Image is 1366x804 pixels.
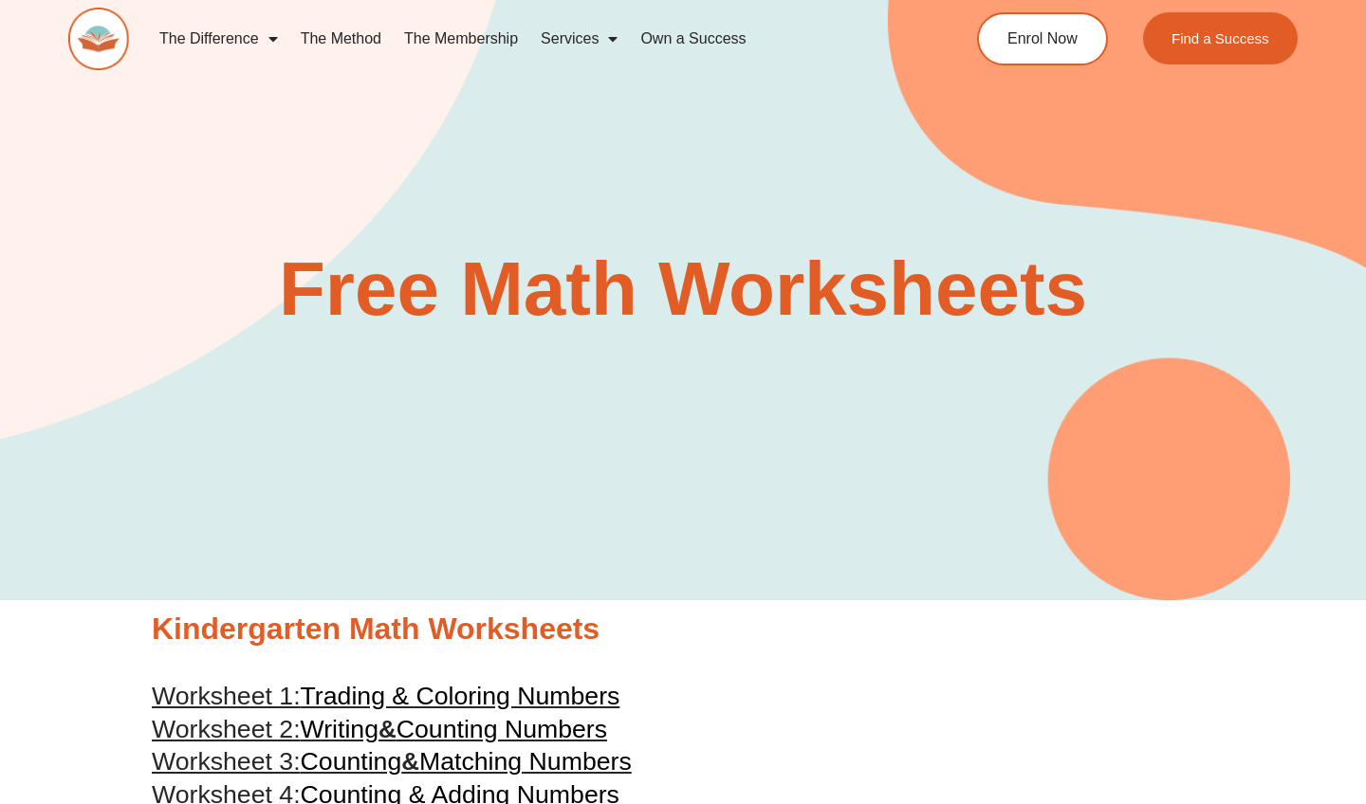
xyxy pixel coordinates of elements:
nav: Menu [148,17,907,61]
span: Worksheet 1: [152,682,301,710]
a: Own a Success [629,17,757,61]
a: Worksheet 1:Trading & Coloring Numbers [152,682,619,710]
a: Worksheet 3:Counting&Matching Numbers [152,747,632,776]
a: The Difference [148,17,289,61]
span: Counting [301,747,402,776]
h2: Free Math Worksheets [142,251,1224,327]
a: The Membership [393,17,529,61]
a: Enrol Now [977,12,1108,65]
a: The Method [289,17,393,61]
span: Worksheet 2: [152,715,301,743]
span: Counting Numbers [397,715,607,743]
h2: Kindergarten Math Worksheets [152,610,1214,649]
span: Matching Numbers [419,747,632,776]
span: Writing [301,715,378,743]
a: Worksheet 2:Writing&Counting Numbers [152,715,607,743]
a: Services [529,17,629,61]
span: Enrol Now [1007,31,1078,46]
span: Worksheet 3: [152,747,301,776]
a: Find a Success [1143,12,1298,64]
span: Trading & Coloring Numbers [301,682,620,710]
span: Find a Success [1172,31,1269,46]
